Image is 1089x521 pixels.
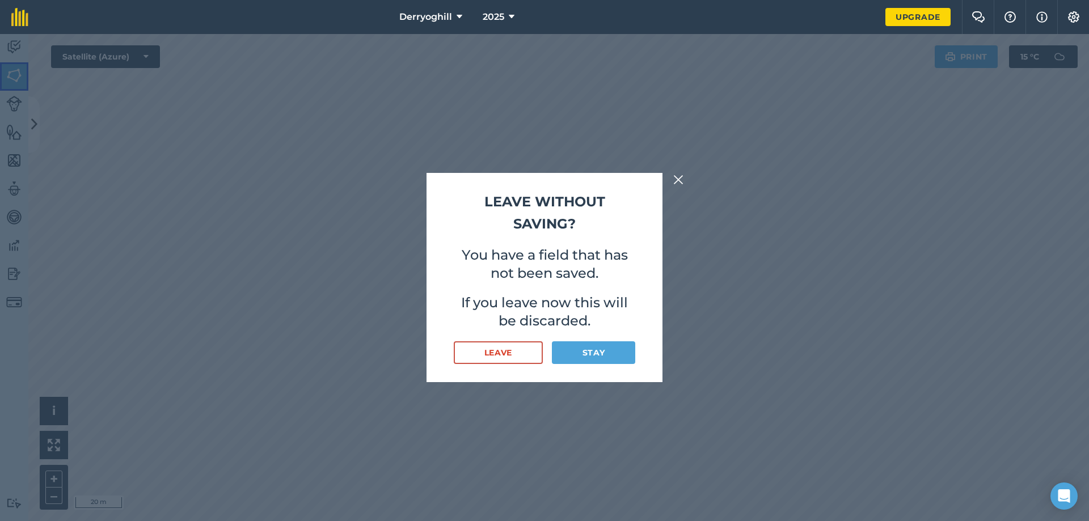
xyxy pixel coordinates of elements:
[1036,10,1048,24] img: svg+xml;base64,PHN2ZyB4bWxucz0iaHR0cDovL3d3dy53My5vcmcvMjAwMC9zdmciIHdpZHRoPSIxNyIgaGVpZ2h0PSIxNy...
[1003,11,1017,23] img: A question mark icon
[552,341,635,364] button: Stay
[1067,11,1080,23] img: A cog icon
[1050,482,1078,510] div: Open Intercom Messenger
[454,294,635,330] p: If you leave now this will be discarded.
[454,246,635,282] p: You have a field that has not been saved.
[483,10,504,24] span: 2025
[454,191,635,235] h2: Leave without saving?
[11,8,28,26] img: fieldmargin Logo
[454,341,543,364] button: Leave
[972,11,985,23] img: Two speech bubbles overlapping with the left bubble in the forefront
[673,173,683,187] img: svg+xml;base64,PHN2ZyB4bWxucz0iaHR0cDovL3d3dy53My5vcmcvMjAwMC9zdmciIHdpZHRoPSIyMiIgaGVpZ2h0PSIzMC...
[885,8,951,26] a: Upgrade
[399,10,452,24] span: Derryoghill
